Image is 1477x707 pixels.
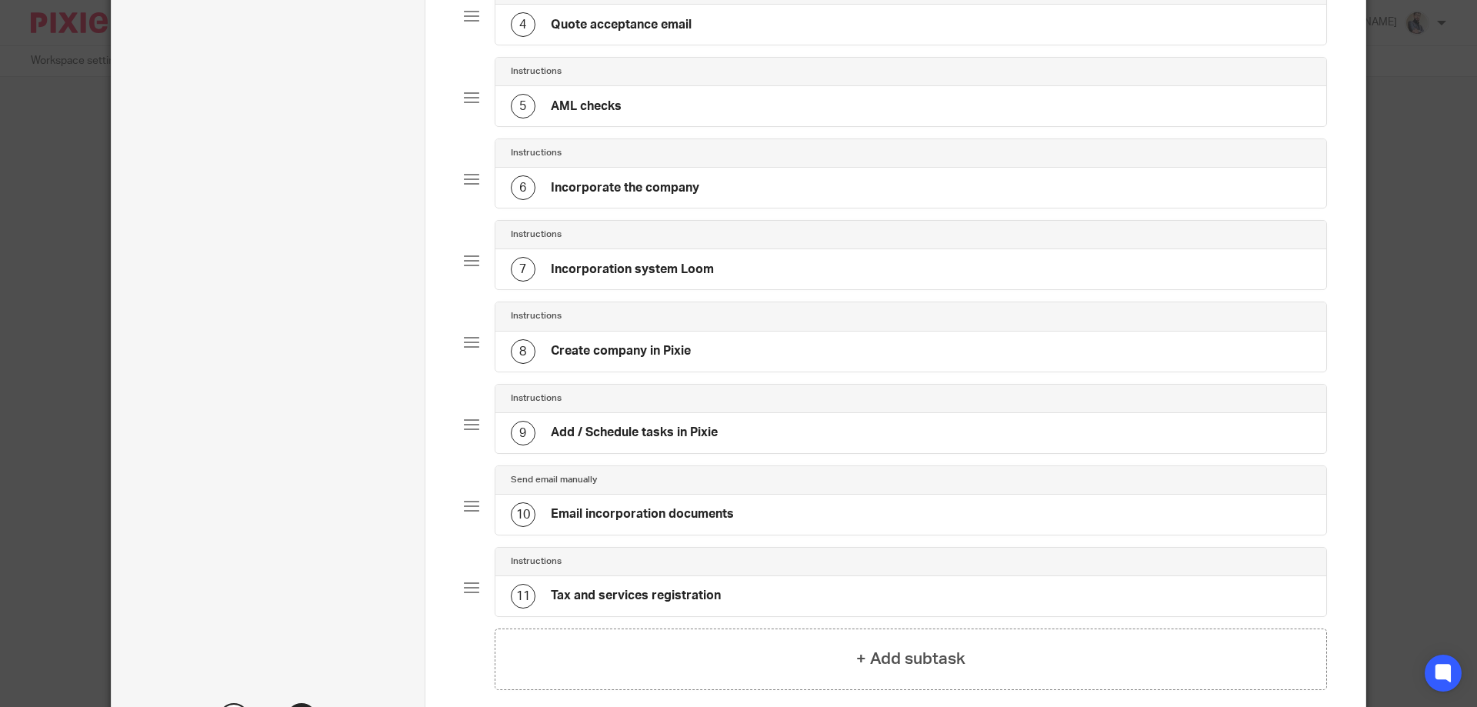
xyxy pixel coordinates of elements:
[511,310,562,322] h4: Instructions
[511,421,535,445] div: 9
[551,588,721,604] h4: Tax and services registration
[551,343,691,359] h4: Create company in Pixie
[511,392,562,405] h4: Instructions
[856,647,965,671] h4: + Add subtask
[511,339,535,364] div: 8
[511,228,562,241] h4: Instructions
[511,474,597,486] h4: Send email manually
[511,147,562,159] h4: Instructions
[551,98,622,115] h4: AML checks
[511,555,562,568] h4: Instructions
[511,584,535,609] div: 11
[511,175,535,200] div: 6
[511,65,562,78] h4: Instructions
[551,425,718,441] h4: Add / Schedule tasks in Pixie
[551,506,734,522] h4: Email incorporation documents
[551,180,699,196] h4: Incorporate the company
[511,94,535,118] div: 5
[551,262,714,278] h4: Incorporation system Loom
[511,257,535,282] div: 7
[551,17,692,33] h4: Quote acceptance email
[511,502,535,527] div: 10
[511,12,535,37] div: 4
